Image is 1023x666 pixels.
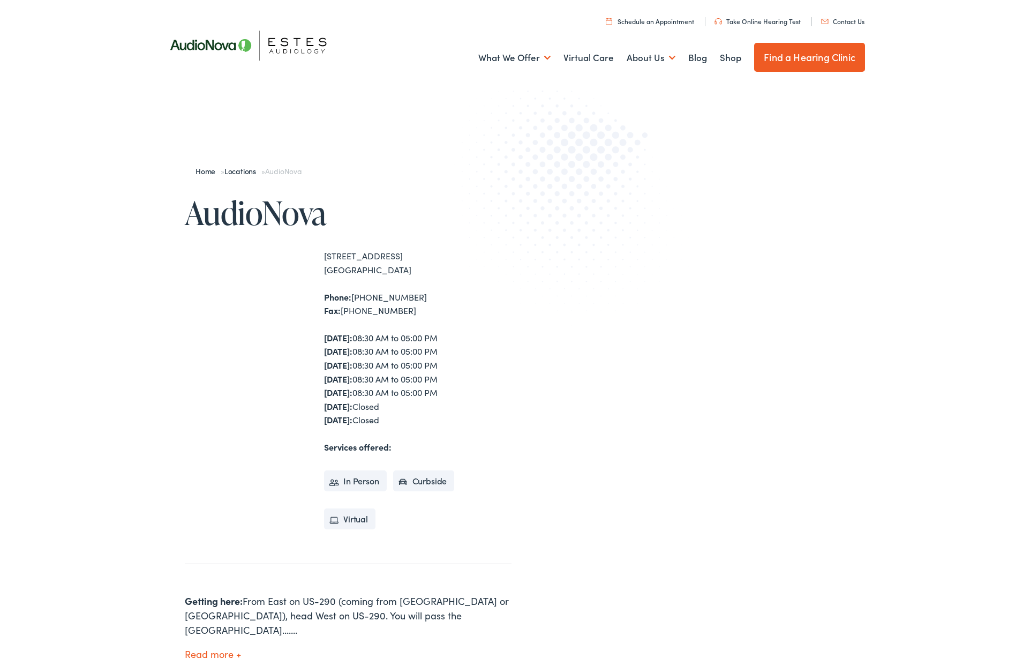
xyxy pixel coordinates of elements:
strong: [DATE]: [324,386,352,398]
h1: AudioNova [185,195,511,230]
a: Virtual Care [563,38,614,78]
strong: [DATE]: [324,345,352,357]
strong: [DATE]: [324,373,352,385]
a: Find a Hearing Clinic [754,43,865,72]
a: Take Online Hearing Test [714,17,801,26]
img: utility icon [714,18,722,25]
span: » » [195,166,302,176]
a: Home [195,166,221,176]
div: 08:30 AM to 05:00 PM 08:30 AM to 05:00 PM 08:30 AM to 05:00 PM 08:30 AM to 05:00 PM 08:30 AM to 0... [324,331,511,427]
li: Virtual [324,508,375,530]
img: utility icon [606,18,612,25]
a: Blog [688,38,707,78]
img: utility icon [821,19,829,24]
strong: Services offered: [324,441,392,453]
button: Read more [185,649,241,660]
div: [PHONE_NUMBER] [PHONE_NUMBER] [324,290,511,318]
a: Shop [720,38,741,78]
li: In Person [324,470,387,492]
li: Curbside [393,470,455,492]
strong: [DATE]: [324,332,352,343]
strong: [DATE]: [324,359,352,371]
strong: Getting here: [185,594,243,608]
strong: Phone: [324,291,351,303]
strong: [DATE]: [324,414,352,425]
a: Schedule an Appointment [606,17,694,26]
div: [STREET_ADDRESS] [GEOGRAPHIC_DATA] [324,249,511,276]
a: Locations [224,166,261,176]
a: Contact Us [821,17,864,26]
a: What We Offer [478,38,551,78]
span: AudioNova [265,166,302,176]
a: About Us [627,38,675,78]
strong: [DATE]: [324,400,352,412]
div: From East on US-290 (coming from [GEOGRAPHIC_DATA] or [GEOGRAPHIC_DATA]), head West on US-290. Yo... [185,594,511,637]
strong: Fax: [324,304,341,316]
